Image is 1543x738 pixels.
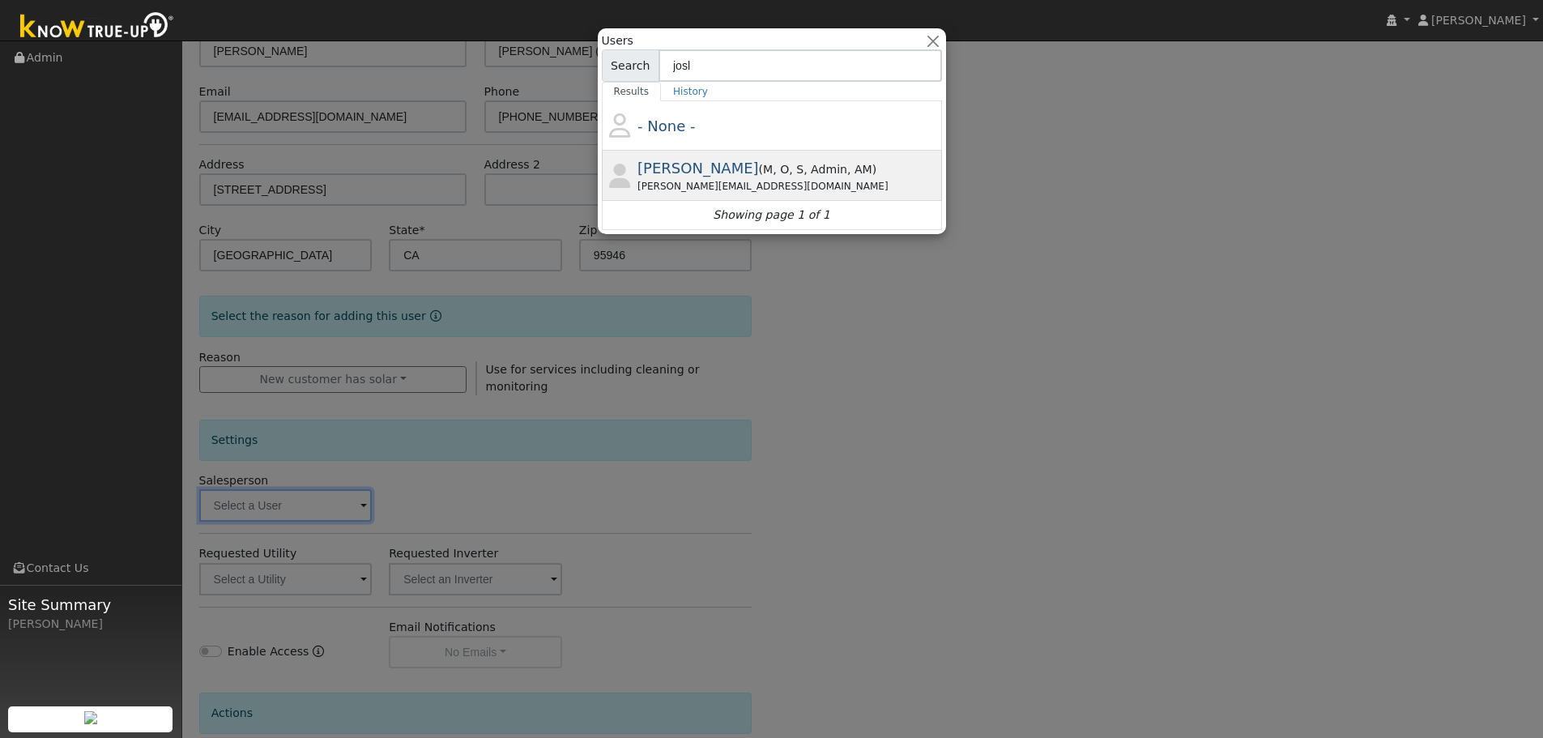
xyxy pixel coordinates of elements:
[1431,14,1526,27] span: [PERSON_NAME]
[661,82,720,101] a: History
[763,163,773,176] span: Manager
[637,179,938,194] div: [PERSON_NAME][EMAIL_ADDRESS][DOMAIN_NAME]
[84,711,97,724] img: retrieve
[637,117,695,134] span: - None -
[803,163,847,176] span: Admin
[12,9,182,45] img: Know True-Up
[8,594,173,616] span: Site Summary
[602,32,633,49] span: Users
[637,160,759,177] span: [PERSON_NAME]
[789,163,803,176] span: Salesperson
[847,163,872,176] span: Account Manager
[602,82,662,101] a: Results
[759,163,877,176] span: ( )
[773,163,789,176] span: Owner
[602,49,659,82] span: Search
[8,616,173,633] div: [PERSON_NAME]
[713,207,829,224] i: Showing page 1 of 1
